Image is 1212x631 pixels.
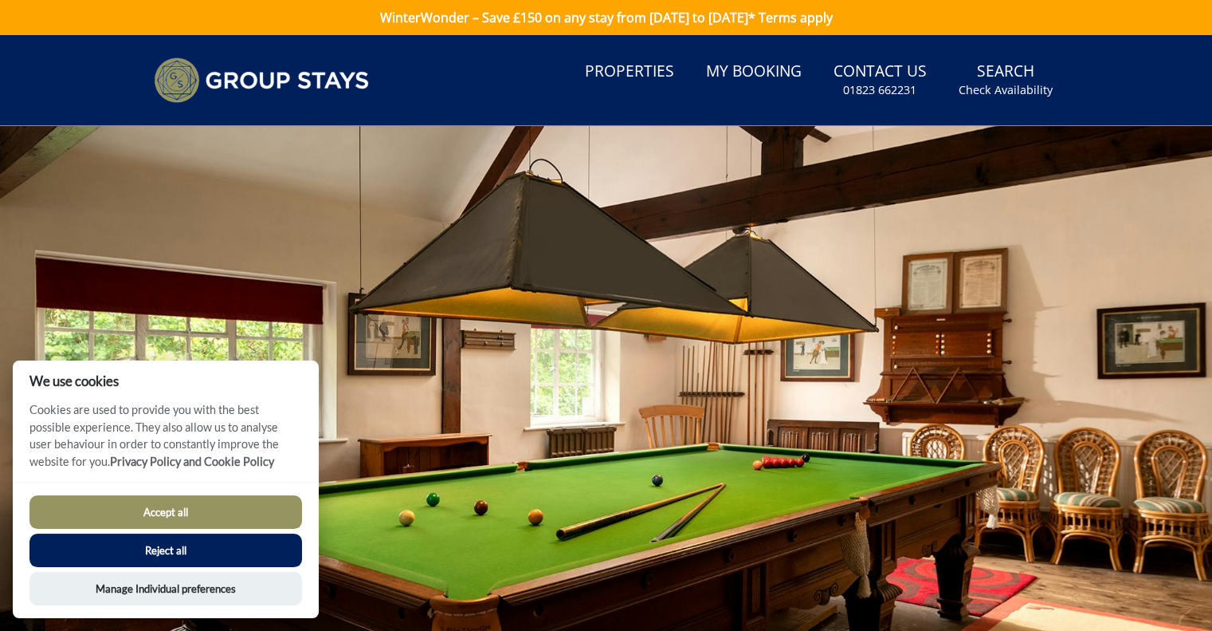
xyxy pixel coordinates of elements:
a: Contact Us01823 662231 [827,54,933,106]
button: Accept all [29,495,302,529]
small: 01823 662231 [843,82,916,98]
a: My Booking [700,54,808,90]
img: Group Stays [154,57,369,103]
a: Properties [579,54,681,90]
h2: We use cookies [13,373,319,388]
p: Cookies are used to provide you with the best possible experience. They also allow us to analyse ... [13,401,319,482]
a: Privacy Policy and Cookie Policy [110,455,274,468]
button: Reject all [29,534,302,567]
small: Check Availability [959,82,1053,98]
a: SearchCheck Availability [952,54,1059,106]
button: Manage Individual preferences [29,572,302,605]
